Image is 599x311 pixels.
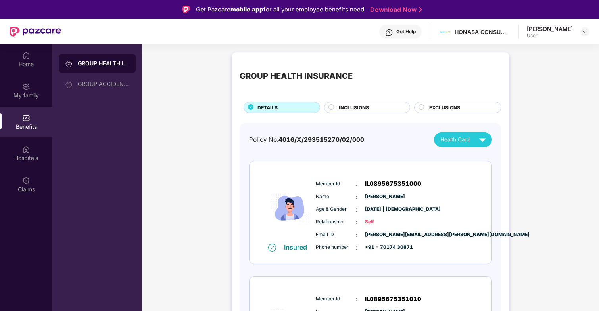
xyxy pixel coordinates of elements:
span: Self [365,218,405,226]
div: Insured [284,243,312,251]
img: svg+xml;base64,PHN2ZyBpZD0iQ2xhaW0iIHhtbG5zPSJodHRwOi8vd3d3LnczLm9yZy8yMDAwL3N2ZyIgd2lkdGg9IjIwIi... [22,177,30,185]
span: IL0895675351000 [365,179,421,189]
span: Email ID [316,231,355,238]
img: svg+xml;base64,PHN2ZyBpZD0iQmVuZWZpdHMiIHhtbG5zPSJodHRwOi8vd3d3LnczLm9yZy8yMDAwL3N2ZyIgd2lkdGg9Ij... [22,114,30,122]
span: [DATE] | [DEMOGRAPHIC_DATA] [365,206,405,213]
div: User [527,32,573,39]
span: : [355,231,357,239]
span: EXCLUSIONS [429,104,460,111]
button: Health Card [434,132,492,147]
span: Relationship [316,218,355,226]
span: Name [316,193,355,200]
div: Policy No: [249,135,364,145]
img: New Pazcare Logo [10,27,61,37]
img: svg+xml;base64,PHN2ZyB3aWR0aD0iMjAiIGhlaWdodD0iMjAiIHZpZXdCb3g9IjAgMCAyMCAyMCIgZmlsbD0ibm9uZSIgeG... [65,60,73,68]
span: INCLUSIONS [339,104,369,111]
img: svg+xml;base64,PHN2ZyBpZD0iSGVscC0zMngzMiIgeG1sbnM9Imh0dHA6Ly93d3cudzMub3JnLzIwMDAvc3ZnIiB3aWR0aD... [385,29,393,36]
span: DETAILS [257,104,278,111]
img: svg+xml;base64,PHN2ZyB4bWxucz0iaHR0cDovL3d3dy53My5vcmcvMjAwMC9zdmciIHdpZHRoPSIxNiIgaGVpZ2h0PSIxNi... [268,244,276,252]
span: +91 - 70174 30871 [365,244,405,251]
div: Get Help [396,29,416,35]
span: : [355,218,357,227]
div: Get Pazcare for all your employee benefits need [196,5,364,14]
img: svg+xml;base64,PHN2ZyB3aWR0aD0iMjAiIGhlaWdodD0iMjAiIHZpZXdCb3g9IjAgMCAyMCAyMCIgZmlsbD0ibm9uZSIgeG... [22,83,30,91]
img: svg+xml;base64,PHN2ZyB4bWxucz0iaHR0cDovL3d3dy53My5vcmcvMjAwMC9zdmciIHZpZXdCb3g9IjAgMCAyNCAyNCIgd2... [476,133,490,147]
img: svg+xml;base64,PHN2ZyBpZD0iSG9tZSIgeG1sbnM9Imh0dHA6Ly93d3cudzMub3JnLzIwMDAvc3ZnIiB3aWR0aD0iMjAiIG... [22,52,30,59]
span: Phone number [316,244,355,251]
span: Member Id [316,295,355,303]
div: HONASA CONSUMER LIMITED [455,28,510,36]
div: GROUP ACCIDENTAL INSURANCE [78,81,129,87]
img: svg+xml;base64,PHN2ZyBpZD0iSG9zcGl0YWxzIiB4bWxucz0iaHR0cDovL3d3dy53My5vcmcvMjAwMC9zdmciIHdpZHRoPS... [22,145,30,153]
div: GROUP HEALTH INSURANCE [78,59,129,67]
a: Download Now [370,6,420,14]
span: Member Id [316,180,355,188]
img: Stroke [419,6,422,14]
div: [PERSON_NAME] [527,25,573,32]
span: IL0895675351010 [365,294,421,304]
span: : [355,179,357,188]
span: : [355,243,357,252]
span: Health Card [440,135,470,144]
span: [PERSON_NAME][EMAIL_ADDRESS][PERSON_NAME][DOMAIN_NAME] [365,231,405,238]
span: : [355,205,357,214]
strong: mobile app [230,6,263,13]
img: icon [266,173,314,243]
img: Logo [182,6,190,13]
img: svg+xml;base64,PHN2ZyB3aWR0aD0iMjAiIGhlaWdodD0iMjAiIHZpZXdCb3g9IjAgMCAyMCAyMCIgZmlsbD0ibm9uZSIgeG... [65,80,73,88]
img: svg+xml;base64,PHN2ZyBpZD0iRHJvcGRvd24tMzJ4MzIiIHhtbG5zPSJodHRwOi8vd3d3LnczLm9yZy8yMDAwL3N2ZyIgd2... [582,29,588,35]
span: Age & Gender [316,206,355,213]
div: GROUP HEALTH INSURANCE [240,70,353,82]
img: Mamaearth%20Logo.jpg [440,26,451,38]
span: 4016/X/293515270/02/000 [278,136,364,143]
span: : [355,295,357,303]
span: [PERSON_NAME] [365,193,405,200]
span: : [355,193,357,201]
